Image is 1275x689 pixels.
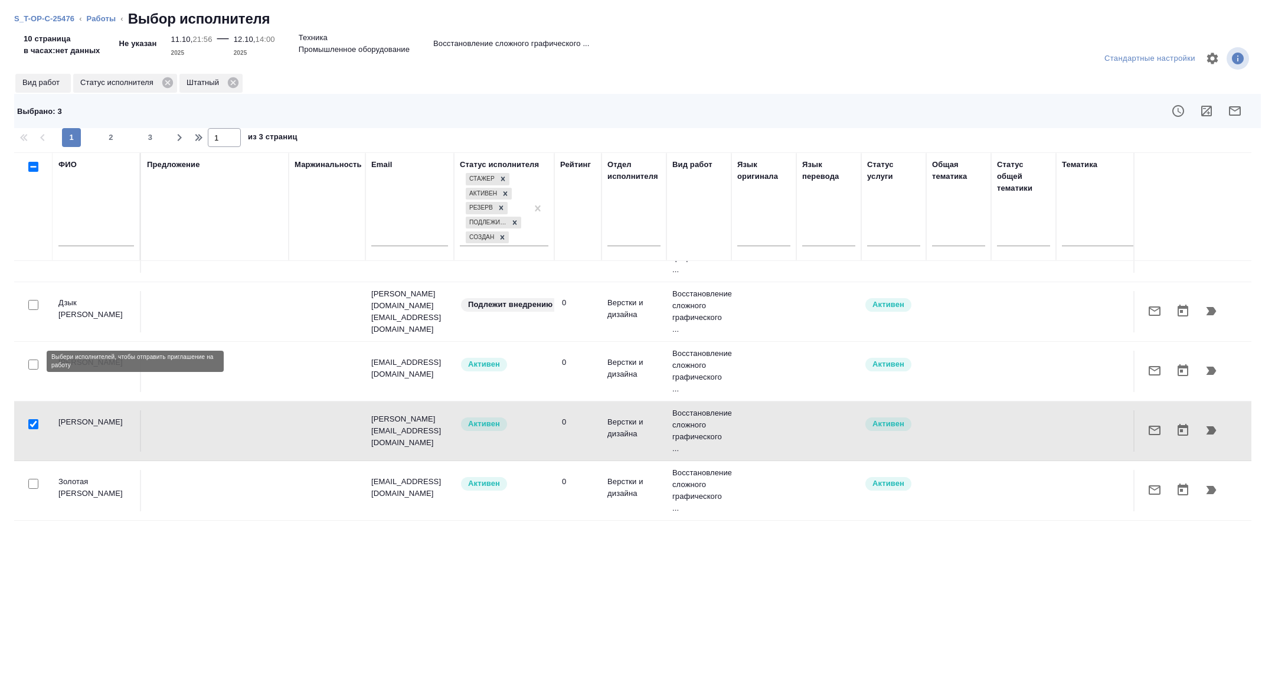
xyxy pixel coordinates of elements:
[1164,97,1192,125] button: Показать доступность исполнителя
[28,300,38,310] input: Выбери исполнителей, чтобы отправить приглашение на работу
[601,291,666,332] td: Верстки и дизайна
[1101,50,1198,68] div: split button
[560,159,591,171] div: Рейтинг
[371,413,448,449] p: [PERSON_NAME][EMAIL_ADDRESS][DOMAIN_NAME]
[460,357,548,373] div: Рядовой исполнитель: назначай с учетом рейтинга
[1197,297,1225,325] button: Продолжить
[607,159,661,182] div: Отдел исполнителя
[256,35,275,44] p: 14:00
[1221,97,1249,125] button: Отправить предложение о работе
[997,159,1050,194] div: Статус общей тематики
[1192,97,1221,125] button: Рассчитать маржинальность заказа
[872,478,904,489] p: Активен
[802,159,855,182] div: Язык перевода
[460,297,548,313] div: Свежая кровь: на первые 3 заказа по тематике ставь редактора и фиксируй оценки
[466,231,496,244] div: Создан
[1169,416,1197,445] button: Открыть календарь загрузки
[562,297,596,309] div: 0
[466,188,499,200] div: Активен
[187,77,223,89] p: Штатный
[466,202,495,214] div: Резерв
[1198,44,1227,73] span: Настроить таблицу
[601,470,666,511] td: Верстки и дизайна
[1169,297,1197,325] button: Открыть календарь загрузки
[371,476,448,499] p: [EMAIL_ADDRESS][DOMAIN_NAME]
[295,159,362,171] div: Маржинальность
[466,173,496,185] div: Стажер
[672,159,712,171] div: Вид работ
[147,159,200,171] div: Предложение
[562,357,596,368] div: 0
[932,159,985,182] div: Общая тематика
[80,77,158,89] p: Статус исполнителя
[465,201,509,215] div: Стажер, Активен, Резерв, Подлежит внедрению, Создан
[53,410,141,452] td: [PERSON_NAME]
[1140,357,1169,385] button: Отправить предложение о работе
[433,38,590,50] p: Восстановление сложного графического ...
[465,172,511,187] div: Стажер, Активен, Резерв, Подлежит внедрению, Создан
[562,416,596,428] div: 0
[867,159,920,182] div: Статус услуги
[1197,357,1225,385] button: Продолжить
[141,132,160,143] span: 3
[102,128,120,147] button: 2
[1197,416,1225,445] button: Продолжить
[562,476,596,488] div: 0
[217,28,229,59] div: —
[171,35,192,44] p: 11.10,
[371,288,448,335] p: [PERSON_NAME][DOMAIN_NAME][EMAIL_ADDRESS][DOMAIN_NAME]
[28,479,38,489] input: Выбери исполнителей, чтобы отправить приглашение на работу
[192,35,212,44] p: 21:56
[466,217,508,229] div: Подлежит внедрению
[672,467,725,514] p: Восстановление сложного графического ...
[102,132,120,143] span: 2
[1169,357,1197,385] button: Открыть календарь загрузки
[1197,476,1225,504] button: Продолжить
[141,128,160,147] button: 3
[87,14,116,23] a: Работы
[672,407,725,455] p: Восстановление сложного графического ...
[465,230,510,245] div: Стажер, Активен, Резерв, Подлежит внедрению, Создан
[53,470,141,511] td: Золотая [PERSON_NAME]
[73,74,177,93] div: Статус исполнителя
[1140,297,1169,325] button: Отправить предложение о работе
[872,299,904,311] p: Активен
[1140,476,1169,504] button: Отправить предложение о работе
[460,476,548,492] div: Рядовой исполнитель: назначай с учетом рейтинга
[1062,159,1097,171] div: Тематика
[79,13,81,25] li: ‹
[22,77,64,89] p: Вид работ
[24,33,100,45] p: 10 страница
[371,159,392,171] div: Email
[601,351,666,392] td: Верстки и дизайна
[53,291,141,332] td: Дзык [PERSON_NAME]
[672,288,725,335] p: Восстановление сложного графического ...
[460,416,548,432] div: Рядовой исполнитель: назначай с учетом рейтинга
[1169,476,1197,504] button: Открыть календарь загрузки
[460,159,539,171] div: Статус исполнителя
[1140,416,1169,445] button: Отправить предложение о работе
[234,35,256,44] p: 12.10,
[672,348,725,395] p: Восстановление сложного графического ...
[737,159,790,182] div: Язык оригинала
[468,299,552,311] p: Подлежит внедрению
[53,351,141,392] td: [PERSON_NAME]
[468,358,500,370] p: Активен
[371,357,448,380] p: [EMAIL_ADDRESS][DOMAIN_NAME]
[1227,47,1251,70] span: Посмотреть информацию
[872,358,904,370] p: Активен
[465,215,522,230] div: Стажер, Активен, Резерв, Подлежит внедрению, Создан
[872,418,904,430] p: Активен
[601,410,666,452] td: Верстки и дизайна
[128,9,270,28] h2: Выбор исполнителя
[14,9,1261,28] nav: breadcrumb
[179,74,243,93] div: Штатный
[17,107,62,116] span: Выбрано : 3
[120,13,123,25] li: ‹
[58,159,77,171] div: ФИО
[248,130,297,147] span: из 3 страниц
[468,478,500,489] p: Активен
[465,187,513,201] div: Стажер, Активен, Резерв, Подлежит внедрению, Создан
[14,14,74,23] a: S_T-OP-C-25476
[299,32,328,44] p: Техника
